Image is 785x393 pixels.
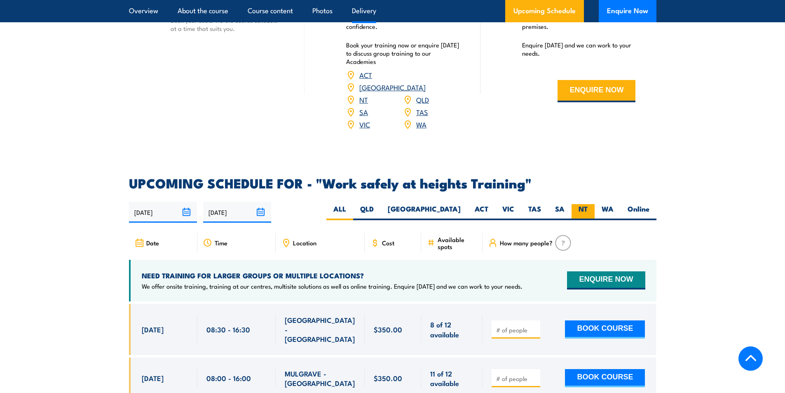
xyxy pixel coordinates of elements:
[567,271,645,289] button: ENQUIRE NOW
[416,107,428,117] a: TAS
[565,320,645,339] button: BOOK COURSE
[495,204,521,220] label: VIC
[359,94,368,104] a: NT
[129,177,656,188] h2: UPCOMING SCHEDULE FOR - "Work safely at heights Training"
[326,204,353,220] label: ALL
[285,315,356,344] span: [GEOGRAPHIC_DATA] - [GEOGRAPHIC_DATA]
[293,239,316,246] span: Location
[359,107,368,117] a: SA
[382,239,394,246] span: Cost
[522,41,636,57] p: Enquire [DATE] and we can work to your needs.
[359,70,372,80] a: ACT
[206,325,250,334] span: 08:30 - 16:30
[558,80,635,102] button: ENQUIRE NOW
[430,320,473,339] span: 8 of 12 available
[521,204,548,220] label: TAS
[142,271,523,280] h4: NEED TRAINING FOR LARGER GROUPS OR MULTIPLE LOCATIONS?
[374,373,402,383] span: $350.00
[171,16,284,33] p: Book your seats via the course schedule at a time that suits you.
[430,369,473,388] span: 11 of 12 available
[416,94,429,104] a: QLD
[129,202,197,223] input: From date
[496,326,537,334] input: # of people
[346,41,460,66] p: Book your training now or enquire [DATE] to discuss group training to our Academies
[621,204,656,220] label: Online
[416,119,426,129] a: WA
[548,204,572,220] label: SA
[359,119,370,129] a: VIC
[468,204,495,220] label: ACT
[353,204,381,220] label: QLD
[595,204,621,220] label: WA
[142,373,164,383] span: [DATE]
[206,373,251,383] span: 08:00 - 16:00
[572,204,595,220] label: NT
[500,239,553,246] span: How many people?
[215,239,227,246] span: Time
[142,325,164,334] span: [DATE]
[374,325,402,334] span: $350.00
[565,369,645,387] button: BOOK COURSE
[381,204,468,220] label: [GEOGRAPHIC_DATA]
[146,239,159,246] span: Date
[496,374,537,383] input: # of people
[142,282,523,290] p: We offer onsite training, training at our centres, multisite solutions as well as online training...
[359,82,426,92] a: [GEOGRAPHIC_DATA]
[285,369,356,388] span: MULGRAVE - [GEOGRAPHIC_DATA]
[203,202,271,223] input: To date
[438,236,477,250] span: Available spots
